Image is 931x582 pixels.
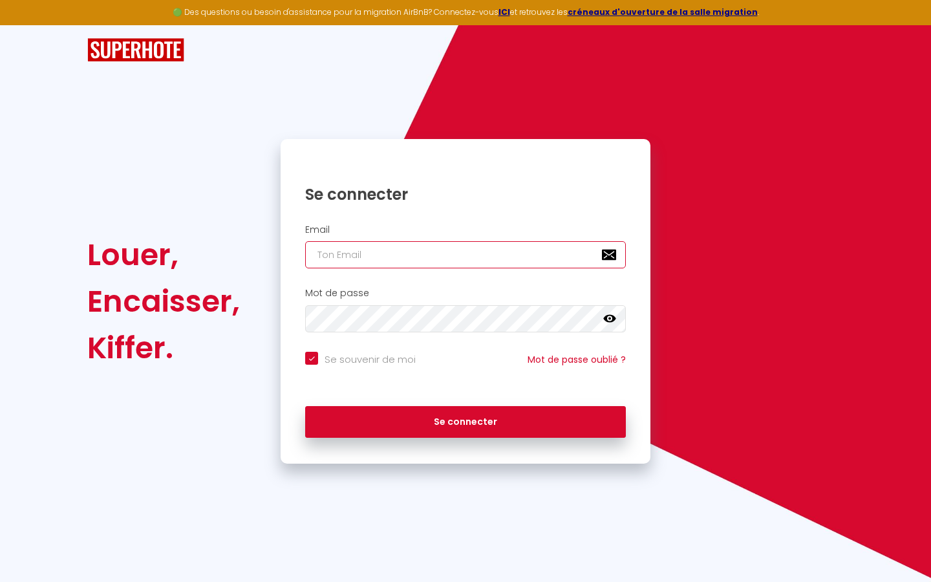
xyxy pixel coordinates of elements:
[568,6,758,17] a: créneaux d'ouverture de la salle migration
[87,325,240,371] div: Kiffer.
[10,5,49,44] button: Ouvrir le widget de chat LiveChat
[305,406,626,438] button: Se connecter
[87,38,184,62] img: SuperHote logo
[528,353,626,366] a: Mot de passe oublié ?
[498,6,510,17] a: ICI
[305,241,626,268] input: Ton Email
[87,232,240,278] div: Louer,
[305,224,626,235] h2: Email
[305,288,626,299] h2: Mot de passe
[87,278,240,325] div: Encaisser,
[305,184,626,204] h1: Se connecter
